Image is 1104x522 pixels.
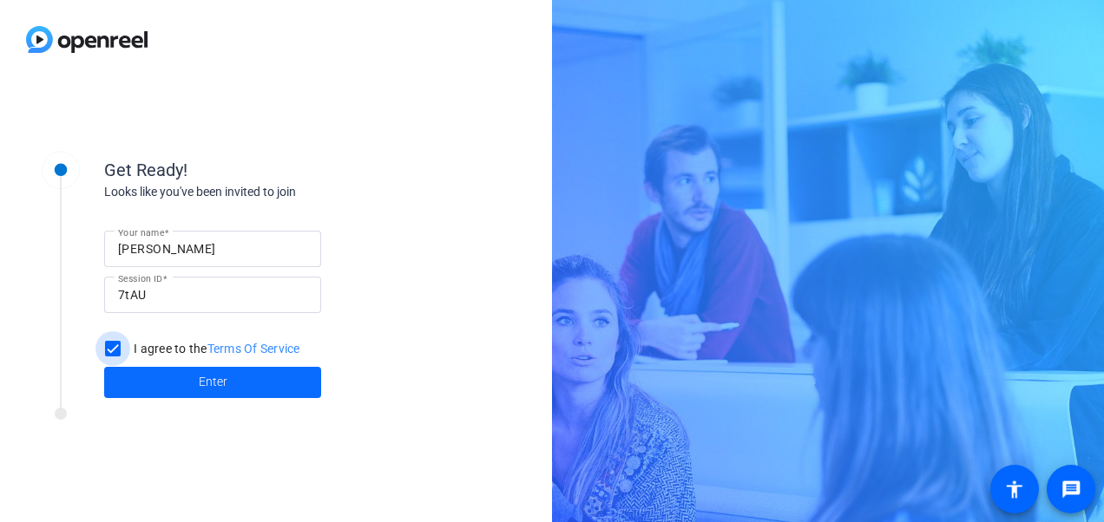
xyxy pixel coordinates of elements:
button: Enter [104,367,321,398]
mat-label: Session ID [118,273,162,284]
mat-label: Your name [118,227,164,238]
mat-icon: accessibility [1004,479,1025,499]
mat-icon: message [1061,479,1081,499]
a: Terms Of Service [207,342,300,356]
span: Enter [199,373,227,391]
div: Get Ready! [104,157,451,183]
label: I agree to the [130,340,300,357]
div: Looks like you've been invited to join [104,183,451,201]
